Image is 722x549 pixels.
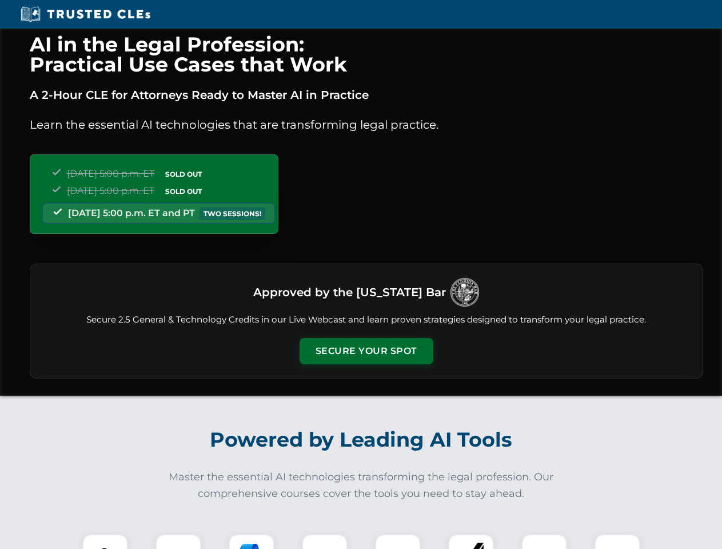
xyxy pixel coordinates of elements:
span: [DATE] 5:00 p.m. ET [67,168,154,179]
p: A 2-Hour CLE for Attorneys Ready to Master AI in Practice [30,86,703,104]
span: SOLD OUT [161,185,206,197]
p: Secure 2.5 General & Technology Credits in our Live Webcast and learn proven strategies designed ... [44,313,689,327]
span: SOLD OUT [161,168,206,180]
img: Logo [450,278,479,307]
h1: AI in the Legal Profession: Practical Use Cases that Work [30,34,703,74]
img: Trusted CLEs [17,6,154,23]
button: Secure Your Spot [300,338,433,364]
span: [DATE] 5:00 p.m. ET [67,185,154,196]
h3: Approved by the [US_STATE] Bar [253,282,446,303]
p: Master the essential AI technologies transforming the legal profession. Our comprehensive courses... [161,469,561,502]
h2: Powered by Leading AI Tools [45,420,678,460]
p: Learn the essential AI technologies that are transforming legal practice. [30,116,703,134]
